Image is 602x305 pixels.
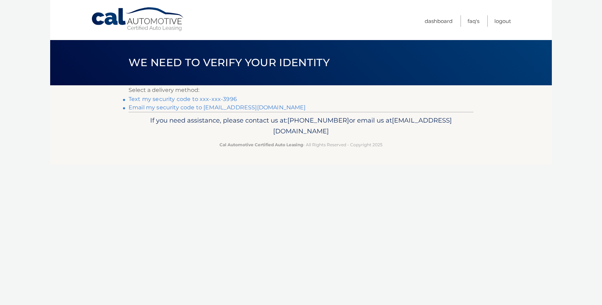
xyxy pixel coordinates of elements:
[494,15,511,27] a: Logout
[91,7,185,32] a: Cal Automotive
[129,56,330,69] span: We need to verify your identity
[129,104,306,111] a: Email my security code to [EMAIL_ADDRESS][DOMAIN_NAME]
[129,85,473,95] p: Select a delivery method:
[468,15,479,27] a: FAQ's
[287,116,349,124] span: [PHONE_NUMBER]
[219,142,303,147] strong: Cal Automotive Certified Auto Leasing
[129,96,237,102] a: Text my security code to xxx-xxx-3996
[425,15,453,27] a: Dashboard
[133,141,469,148] p: - All Rights Reserved - Copyright 2025
[133,115,469,137] p: If you need assistance, please contact us at: or email us at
